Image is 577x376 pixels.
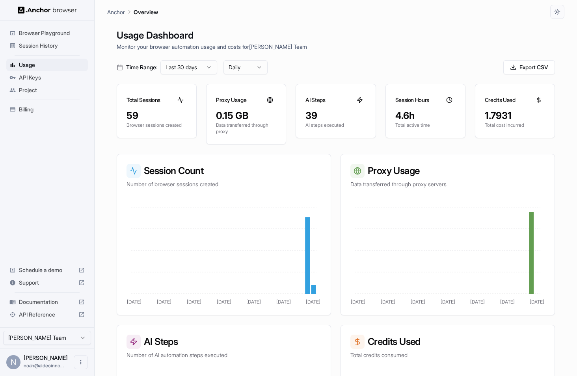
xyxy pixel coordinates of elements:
h3: AI Steps [127,335,321,349]
span: API Reference [19,311,75,319]
span: Session History [19,42,85,50]
div: 59 [127,109,187,122]
h3: Session Count [127,164,321,178]
tspan: [DATE] [157,299,171,305]
div: N [6,355,20,369]
h3: Proxy Usage [350,164,545,178]
p: Data transferred through proxy [216,122,276,135]
p: AI steps executed [305,122,366,128]
div: Support [6,276,88,289]
tspan: [DATE] [500,299,515,305]
tspan: [DATE] [276,299,291,305]
span: Time Range: [126,63,157,71]
h3: Credits Used [485,96,516,104]
nav: breadcrumb [107,7,158,16]
button: Open menu [74,355,88,369]
img: Anchor Logo [18,6,77,14]
span: Noah Youngs [24,354,68,361]
tspan: [DATE] [351,299,365,305]
p: Total credits consumed [350,351,545,359]
span: Usage [19,61,85,69]
span: Schedule a demo [19,266,75,274]
div: Usage [6,59,88,71]
p: Number of AI automation steps executed [127,351,321,359]
span: Project [19,86,85,94]
p: Number of browser sessions created [127,180,321,188]
tspan: [DATE] [530,299,544,305]
div: Schedule a demo [6,264,88,276]
p: Monitor your browser automation usage and costs for [PERSON_NAME] Team [117,43,555,51]
p: Total cost incurred [485,122,545,128]
p: Total active time [395,122,456,128]
p: Browser sessions created [127,122,187,128]
tspan: [DATE] [470,299,485,305]
tspan: [DATE] [187,299,201,305]
h3: Total Sessions [127,96,160,104]
div: Session History [6,39,88,52]
div: API Keys [6,71,88,84]
span: Documentation [19,298,75,306]
span: Billing [19,106,85,113]
tspan: [DATE] [127,299,141,305]
p: Anchor [107,8,125,16]
div: 1.7931 [485,109,545,122]
tspan: [DATE] [306,299,320,305]
h3: Session Hours [395,96,429,104]
h3: Credits Used [350,335,545,349]
span: Support [19,279,75,287]
div: API Reference [6,308,88,321]
div: 4.6h [395,109,456,122]
span: API Keys [19,74,85,81]
div: Browser Playground [6,27,88,39]
tspan: [DATE] [217,299,231,305]
div: Project [6,84,88,96]
tspan: [DATE] [441,299,455,305]
div: Documentation [6,296,88,308]
button: Export CSV [503,60,555,74]
p: Overview [134,8,158,16]
tspan: [DATE] [381,299,395,305]
tspan: [DATE] [411,299,425,305]
div: 39 [305,109,366,122]
div: 0.15 GB [216,109,276,122]
h1: Usage Dashboard [117,28,555,43]
div: Billing [6,103,88,116]
tspan: [DATE] [246,299,261,305]
h3: Proxy Usage [216,96,246,104]
p: Data transferred through proxy servers [350,180,545,188]
h3: AI Steps [305,96,325,104]
span: Browser Playground [19,29,85,37]
span: noah@aldeoinnovations.com [24,363,64,369]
